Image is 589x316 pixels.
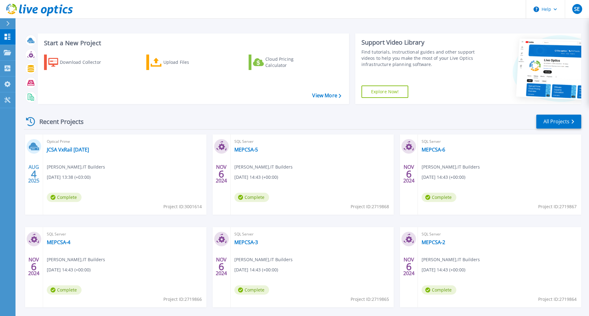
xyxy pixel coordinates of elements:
a: Download Collector [44,55,113,70]
div: NOV 2024 [215,163,227,185]
span: 6 [406,171,412,177]
div: NOV 2024 [403,255,415,278]
span: Project ID: 2719866 [163,296,202,303]
div: NOV 2024 [215,255,227,278]
div: AUG 2025 [28,163,40,185]
div: Recent Projects [24,114,92,129]
a: MEPCSA-6 [422,147,445,153]
span: [PERSON_NAME] , IT Builders [234,256,293,263]
span: 6 [406,264,412,269]
span: Complete [422,193,456,202]
span: Project ID: 2719864 [538,296,577,303]
div: Support Video Library [361,38,477,46]
a: MEPCSA-5 [234,147,258,153]
span: Complete [234,285,269,295]
span: [DATE] 13:38 (+03:00) [47,174,91,181]
h3: Start a New Project [44,40,341,46]
div: Cloud Pricing Calculator [265,56,315,68]
a: JCSA VxRail [DATE] [47,147,89,153]
a: MEPCSA-4 [47,239,70,245]
span: Project ID: 2719865 [351,296,389,303]
a: Cloud Pricing Calculator [249,55,318,70]
span: 4 [31,171,37,177]
span: 6 [219,264,224,269]
span: [DATE] 14:43 (+00:00) [47,266,91,273]
span: Complete [422,285,456,295]
a: Upload Files [146,55,215,70]
span: [PERSON_NAME] , IT Builders [422,256,480,263]
span: 6 [219,171,224,177]
span: [DATE] 14:43 (+00:00) [422,266,465,273]
span: SQL Server [422,138,578,145]
span: Project ID: 2719867 [538,203,577,210]
span: 6 [31,264,37,269]
span: [DATE] 14:43 (+00:00) [234,174,278,181]
div: Find tutorials, instructional guides and other support videos to help you make the most of your L... [361,49,477,68]
span: [PERSON_NAME] , IT Builders [234,164,293,170]
span: [DATE] 14:43 (+00:00) [422,174,465,181]
span: [PERSON_NAME] , IT Builders [47,256,105,263]
a: MEPCSA-3 [234,239,258,245]
div: Upload Files [163,56,213,68]
span: SQL Server [47,231,203,238]
div: NOV 2024 [28,255,40,278]
span: [PERSON_NAME] , IT Builders [422,164,480,170]
span: [DATE] 14:43 (+00:00) [234,266,278,273]
a: MEPCSA-2 [422,239,445,245]
span: SQL Server [234,231,390,238]
span: Project ID: 2719868 [351,203,389,210]
a: Explore Now! [361,86,409,98]
a: All Projects [536,115,581,129]
div: NOV 2024 [403,163,415,185]
div: Download Collector [60,56,109,68]
span: SQL Server [234,138,390,145]
span: SE [574,7,580,11]
span: Complete [234,193,269,202]
span: Project ID: 3001614 [163,203,202,210]
span: Complete [47,193,82,202]
span: Optical Prime [47,138,203,145]
span: [PERSON_NAME] , IT Builders [47,164,105,170]
span: Complete [47,285,82,295]
a: View More [312,93,341,99]
span: SQL Server [422,231,578,238]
